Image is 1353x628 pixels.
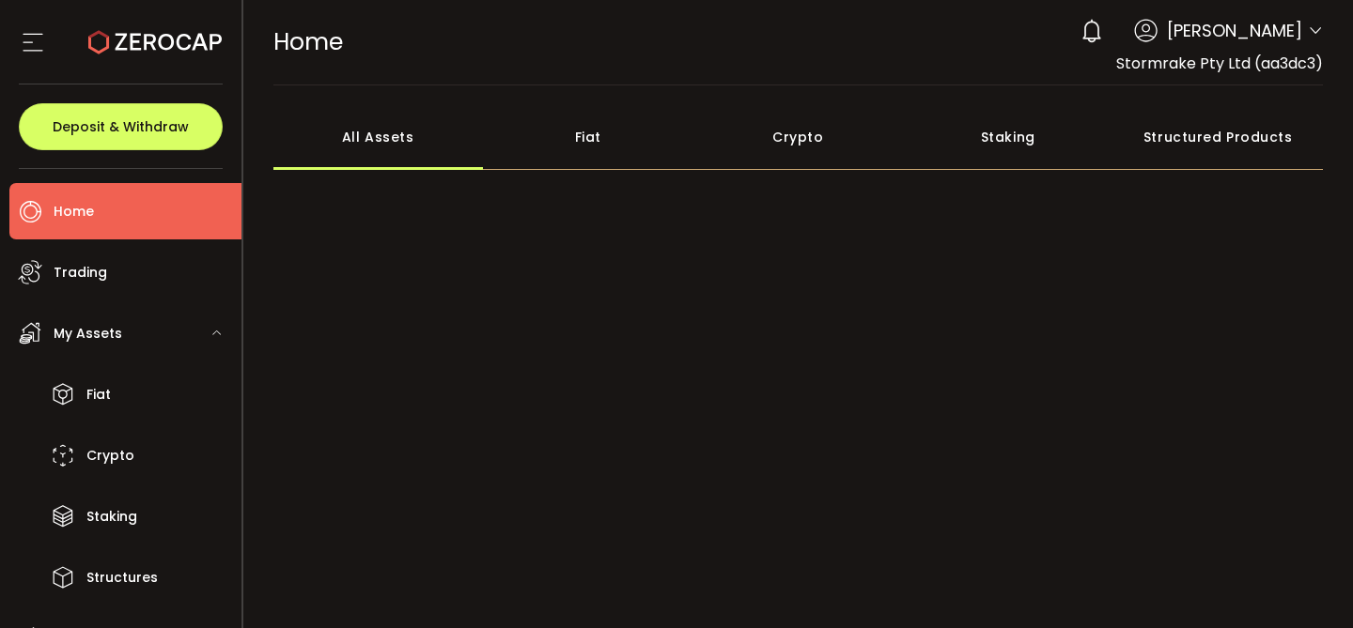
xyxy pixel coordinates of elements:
span: My Assets [54,320,122,347]
span: Stormrake Pty Ltd (aa3dc3) [1116,53,1323,74]
div: Crypto [693,104,904,170]
span: [PERSON_NAME] [1167,18,1302,43]
button: Deposit & Withdraw [19,103,223,150]
span: Crypto [86,442,134,469]
div: Staking [903,104,1113,170]
span: Deposit & Withdraw [53,120,189,133]
span: Structures [86,564,158,591]
div: Fiat [483,104,693,170]
span: Trading [54,259,107,286]
span: Home [54,198,94,225]
div: All Assets [273,104,484,170]
span: Home [273,25,343,58]
span: Fiat [86,381,111,408]
span: Staking [86,503,137,530]
div: Structured Products [1113,104,1324,170]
